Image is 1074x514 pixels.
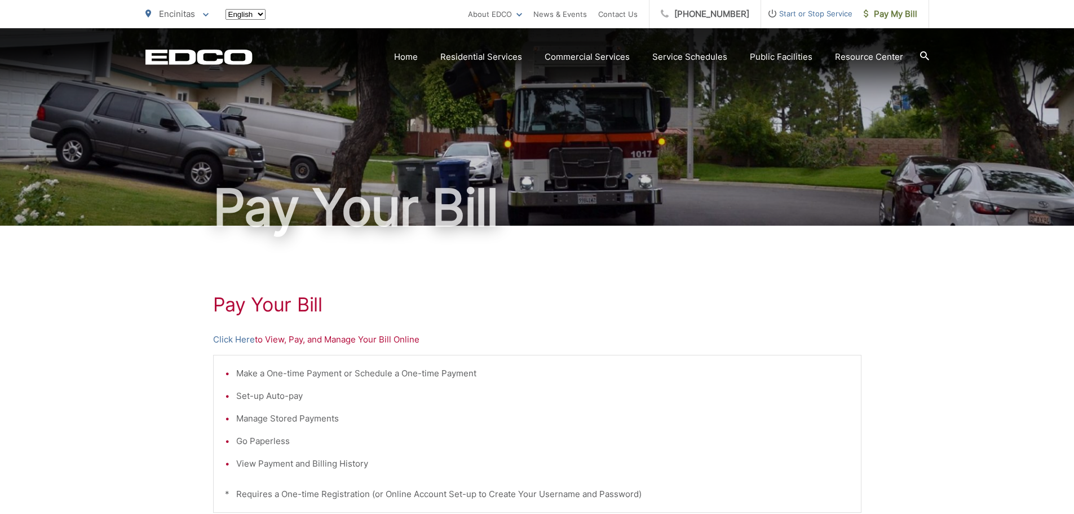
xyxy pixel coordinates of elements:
[440,50,522,64] a: Residential Services
[213,333,861,346] p: to View, Pay, and Manage Your Bill Online
[236,457,850,471] li: View Payment and Billing History
[533,7,587,21] a: News & Events
[145,179,929,236] h1: Pay Your Bill
[598,7,638,21] a: Contact Us
[236,389,850,403] li: Set-up Auto-pay
[864,7,917,21] span: Pay My Bill
[236,434,850,448] li: Go Paperless
[236,367,850,380] li: Make a One-time Payment or Schedule a One-time Payment
[159,8,195,19] span: Encinitas
[394,50,418,64] a: Home
[225,487,850,501] p: * Requires a One-time Registration (or Online Account Set-up to Create Your Username and Password)
[545,50,630,64] a: Commercial Services
[652,50,727,64] a: Service Schedules
[750,50,812,64] a: Public Facilities
[213,293,861,316] h1: Pay Your Bill
[835,50,903,64] a: Resource Center
[236,412,850,425] li: Manage Stored Payments
[468,7,522,21] a: About EDCO
[226,9,266,20] select: Select a language
[145,49,253,65] a: EDCD logo. Return to the homepage.
[213,333,255,346] a: Click Here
